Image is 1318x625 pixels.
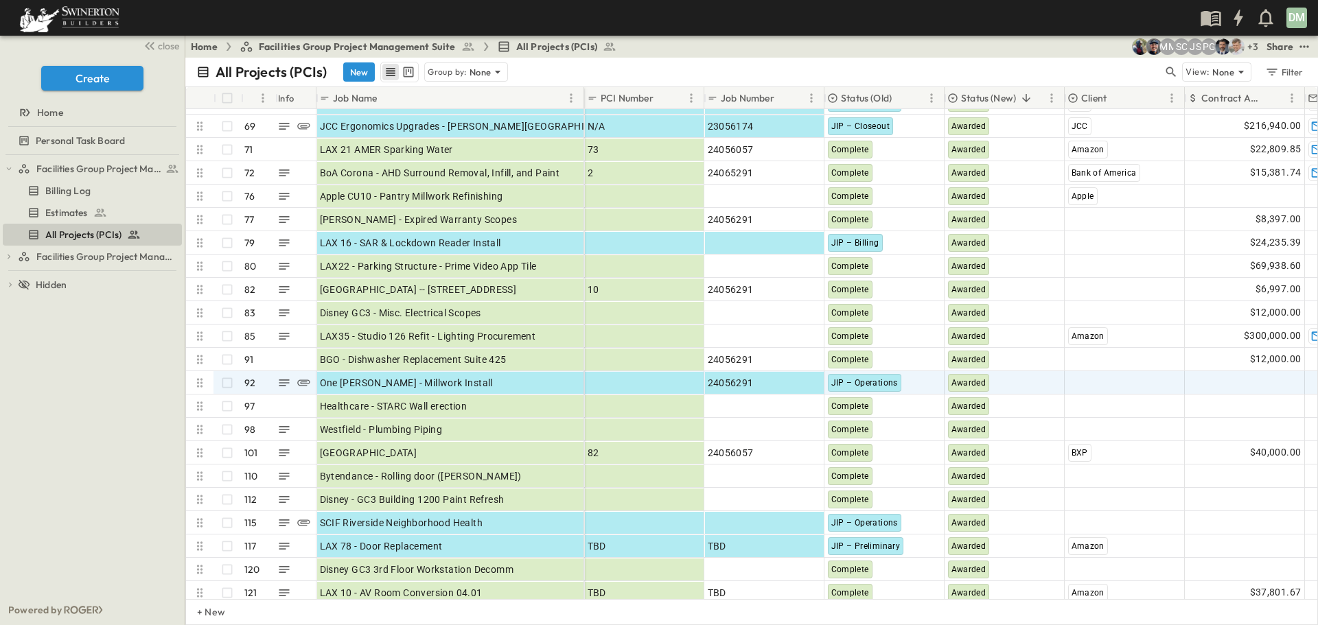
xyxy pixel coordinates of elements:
[1173,38,1190,55] div: Sebastian Canal (sebastian.canal@swinerton.com)
[1284,90,1300,106] button: Menu
[831,261,869,271] span: Complete
[831,121,890,131] span: JIP – Closeout
[951,518,986,528] span: Awarded
[951,331,986,341] span: Awarded
[951,401,986,411] span: Awarded
[708,119,754,133] span: 23056174
[831,425,869,434] span: Complete
[831,308,869,318] span: Complete
[951,191,986,201] span: Awarded
[1072,145,1105,154] span: Amazon
[1250,445,1302,460] span: $40,000.00
[1187,38,1203,55] div: Juan Sanchez (juan.sanchez@swinerton.com)
[244,423,255,436] p: 98
[1250,141,1302,157] span: $22,809.85
[259,40,456,54] span: Facilities Group Project Management Suite
[244,539,257,553] p: 117
[244,586,257,600] p: 121
[158,39,179,53] span: close
[708,143,754,156] span: 24056057
[1132,38,1148,55] img: Joshua Whisenant (josh@tryroger.com)
[1214,38,1231,55] img: Saul Zepeda (saul.zepeda@swinerton.com)
[588,166,593,180] span: 2
[1267,40,1293,54] div: Share
[1247,40,1261,54] p: + 3
[320,329,536,343] span: LAX35 - Studio 126 Refit - Lighting Procurement
[18,247,179,266] a: Facilities Group Project Management Suite (Copy)
[951,285,986,294] span: Awarded
[197,605,205,619] p: + New
[1081,91,1107,105] p: Client
[588,119,605,133] span: N/A
[1264,64,1304,80] div: Filter
[588,586,606,600] span: TBD
[1159,38,1176,55] div: Monique Magallon (monique.magallon@swinerton.com)
[831,495,869,504] span: Complete
[894,91,910,106] button: Sort
[588,283,599,296] span: 10
[831,378,898,388] span: JIP – Operations
[244,283,255,296] p: 82
[138,36,182,55] button: close
[3,246,182,268] div: Facilities Group Project Management Suite (Copy)test
[380,62,419,82] div: table view
[708,166,754,180] span: 24065291
[241,87,275,109] div: #
[1296,38,1313,55] button: test
[1228,38,1245,55] img: Aaron Anderson (aaron.anderson@swinerton.com)
[244,306,255,320] p: 83
[320,213,518,226] span: [PERSON_NAME] - Expired Warranty Scopes
[1072,168,1137,178] span: Bank of America
[320,516,483,530] span: SCIF Riverside Neighborhood Health
[708,446,754,460] span: 24056057
[244,353,253,366] p: 91
[1109,91,1124,106] button: Sort
[320,563,514,576] span: Disney GC3 3rd Floor Workstation Decomm
[721,91,774,105] p: Job Number
[380,91,395,106] button: Sort
[191,40,625,54] nav: breadcrumbs
[656,91,671,106] button: Sort
[1072,541,1105,551] span: Amazon
[961,91,1016,105] p: Status (New)
[36,134,125,148] span: Personal Task Board
[244,236,255,250] p: 79
[831,355,869,364] span: Complete
[244,399,255,413] p: 97
[951,215,986,224] span: Awarded
[951,471,986,481] span: Awarded
[951,425,986,434] span: Awarded
[278,79,294,117] div: Info
[831,168,869,178] span: Complete
[1201,38,1217,55] div: Pat Gil (pgil@swinerton.com)
[3,131,179,150] a: Personal Task Board
[1244,118,1301,134] span: $216,940.00
[45,228,122,241] span: All Projects (PCIs)
[1072,588,1105,598] span: Amazon
[244,213,254,226] p: 77
[244,119,255,133] p: 69
[777,91,792,106] button: Sort
[3,225,179,244] a: All Projects (PCIs)
[3,103,179,122] a: Home
[470,65,492,79] p: None
[3,181,179,200] a: Billing Log
[1164,90,1180,106] button: Menu
[951,355,986,364] span: Awarded
[320,353,507,366] span: BGO - Dishwasher Replacement Suite 425
[708,586,726,600] span: TBD
[831,541,901,551] span: JIP – Preliminary
[244,143,253,156] p: 71
[320,259,537,273] span: LAX22 - Parking Structure - Prime Video App Tile
[831,285,869,294] span: Complete
[244,189,255,203] p: 76
[1201,91,1266,105] p: Contract Amount
[1212,65,1234,79] p: None
[841,91,892,105] p: Status (Old)
[191,40,218,54] a: Home
[244,166,255,180] p: 72
[3,224,182,246] div: All Projects (PCIs)test
[951,261,986,271] span: Awarded
[1269,91,1284,106] button: Sort
[831,518,898,528] span: JIP – Operations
